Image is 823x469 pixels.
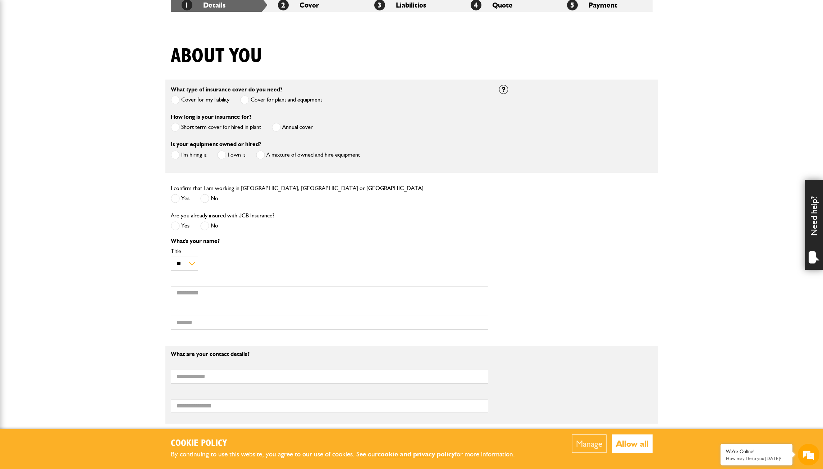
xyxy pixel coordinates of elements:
[378,450,455,458] a: cookie and privacy policy
[612,434,653,453] button: Allow all
[171,114,251,120] label: How long is your insurance for?
[200,221,218,230] label: No
[171,44,262,68] h1: About you
[572,434,607,453] button: Manage
[171,194,189,203] label: Yes
[171,95,229,104] label: Cover for my liability
[726,456,787,461] p: How may I help you today?
[171,213,274,218] label: Are you already insured with JCB Insurance?
[171,141,261,147] label: Is your equipment owned or hired?
[171,238,488,244] p: What's your name?
[171,449,527,460] p: By continuing to use this website, you agree to our use of cookies. See our for more information.
[171,123,261,132] label: Short term cover for hired in plant
[240,95,322,104] label: Cover for plant and equipment
[171,438,527,449] h2: Cookie Policy
[726,448,787,455] div: We're Online!
[171,185,424,191] label: I confirm that I am working in [GEOGRAPHIC_DATA], [GEOGRAPHIC_DATA] or [GEOGRAPHIC_DATA]
[171,221,189,230] label: Yes
[272,123,313,132] label: Annual cover
[805,180,823,270] div: Need help?
[217,150,245,159] label: I own it
[171,87,282,93] label: What type of insurance cover do you need?
[171,248,488,254] label: Title
[256,150,360,159] label: A mixture of owned and hire equipment
[200,194,218,203] label: No
[171,351,488,357] p: What are your contact details?
[171,150,206,159] label: I'm hiring it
